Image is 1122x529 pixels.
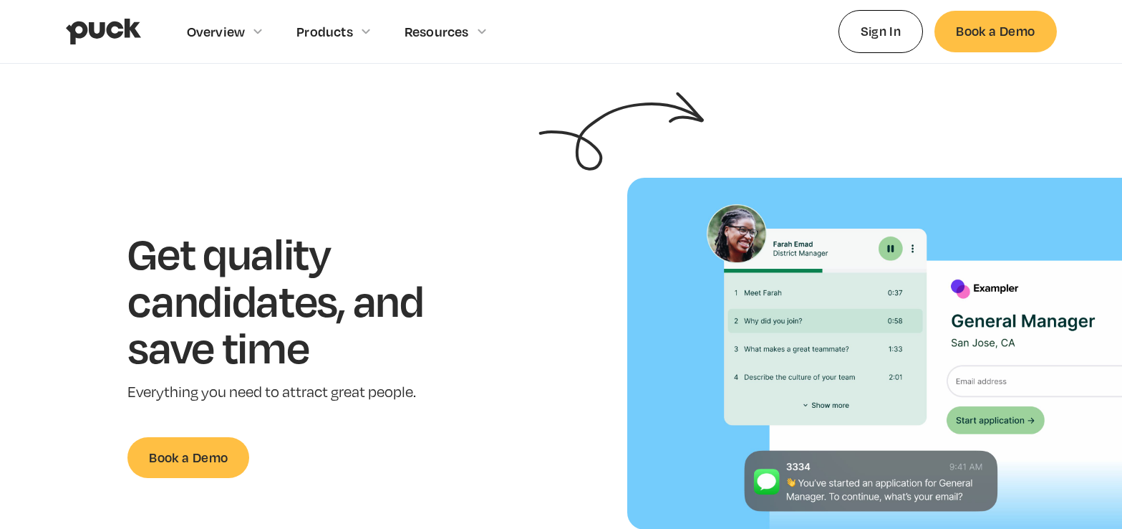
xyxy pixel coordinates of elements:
div: Products [296,24,353,39]
div: Resources [405,24,469,39]
a: Sign In [838,10,924,52]
a: Book a Demo [934,11,1056,52]
h1: Get quality candidates, and save time [127,229,468,371]
p: Everything you need to attract great people. [127,382,468,403]
div: Overview [187,24,246,39]
a: Book a Demo [127,437,249,478]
